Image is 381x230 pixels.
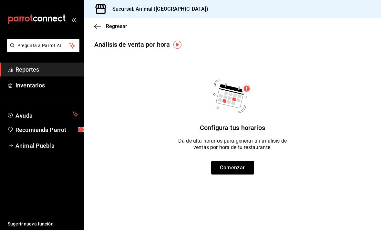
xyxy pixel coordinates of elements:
[71,17,76,22] button: open_drawer_menu
[7,39,79,52] button: Pregunta a Parrot AI
[178,138,287,151] p: Da de alta horarios para generar un análisis de ventas por hora de tu restaurante.
[15,65,78,74] span: Reportes
[8,221,78,227] span: Sugerir nueva función
[15,81,78,90] span: Inventarios
[5,47,79,54] a: Pregunta a Parrot AI
[17,42,69,49] span: Pregunta a Parrot AI
[200,123,265,133] p: Configura tus horarios
[94,23,127,29] button: Regresar
[15,141,78,150] span: Animal Puebla
[107,5,208,13] h3: Sucursal: Animal ([GEOGRAPHIC_DATA])
[15,125,78,134] span: Recomienda Parrot
[15,111,70,118] span: Ayuda
[106,23,127,29] span: Regresar
[94,40,170,49] div: Análisis de venta por hora
[211,161,254,175] button: Comenzar
[173,41,181,49] img: Tooltip marker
